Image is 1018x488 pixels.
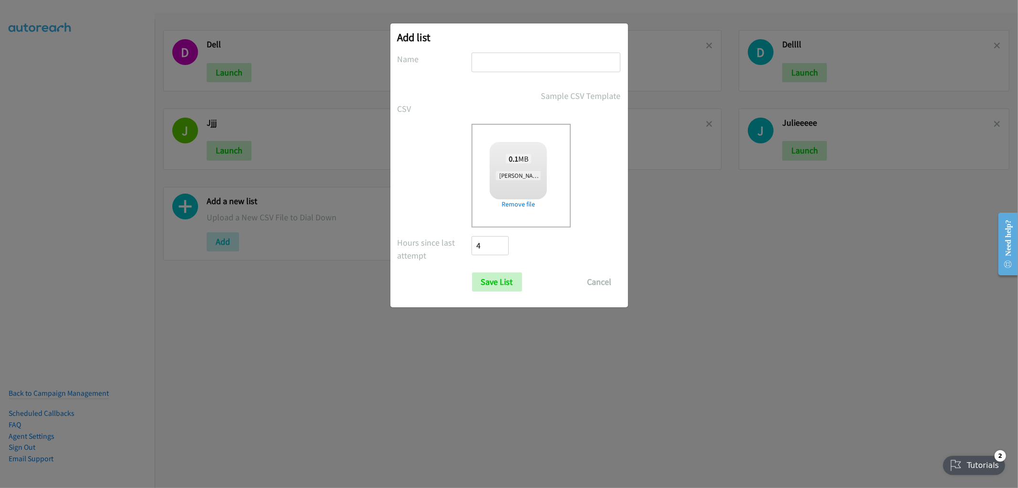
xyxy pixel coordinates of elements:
[398,236,472,262] label: Hours since last attempt
[490,199,547,209] a: Remove file
[991,206,1018,282] iframe: Resource Center
[541,89,621,102] a: Sample CSV Template
[509,154,518,163] strong: 0.1
[496,171,688,180] span: [PERSON_NAME] + [PERSON_NAME] Electric Builders AID for H and D.csv
[506,154,532,163] span: MB
[472,272,522,292] input: Save List
[578,272,621,292] button: Cancel
[937,446,1011,481] iframe: Checklist
[398,31,621,44] h2: Add list
[398,102,472,115] label: CSV
[398,53,472,65] label: Name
